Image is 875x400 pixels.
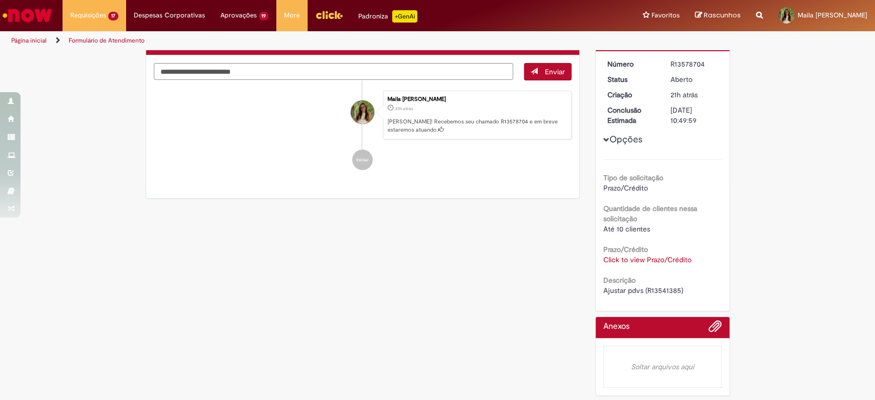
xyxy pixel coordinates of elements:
div: Maila [PERSON_NAME] [388,96,566,102]
div: 29/09/2025 17:49:55 [670,90,718,100]
a: Página inicial [11,36,47,45]
span: 21h atrás [395,106,413,112]
span: Enviar [545,67,565,76]
dt: Criação [600,90,663,100]
span: More [284,10,300,20]
dt: Status [600,74,663,85]
li: Maila Melissa De Oliveira [154,91,572,140]
a: Rascunhos [695,11,741,20]
dt: Número [600,59,663,69]
span: 17 [108,12,118,20]
button: Adicionar anexos [708,320,722,338]
span: Rascunhos [704,10,741,20]
span: Aprovações [220,10,257,20]
img: click_logo_yellow_360x200.png [315,7,343,23]
span: 19 [259,12,269,20]
div: [DATE] 10:49:59 [670,105,718,125]
ul: Trilhas de página [8,31,576,50]
span: Até 10 clientes [603,224,650,234]
a: Click to view Prazo/Crédito [603,255,691,264]
b: Quantidade de clientes nessa solicitação [603,204,697,223]
dt: Conclusão Estimada [600,105,663,125]
div: Padroniza [358,10,417,23]
span: Maila [PERSON_NAME] [798,11,867,19]
p: +GenAi [392,10,417,23]
em: Soltar arquivos aqui [603,346,722,388]
img: ServiceNow [1,5,54,26]
span: Requisições [70,10,106,20]
b: Prazo/Crédito [603,245,648,254]
span: Despesas Corporativas [134,10,205,20]
span: Ajustar pdvs (R13541385) [603,286,683,295]
span: Favoritos [652,10,680,20]
ul: Histórico de tíquete [154,80,572,181]
span: Prazo/Crédito [603,183,648,193]
button: Enviar [524,63,572,80]
a: Formulário de Atendimento [69,36,145,45]
h2: Anexos [603,322,629,331]
time: 29/09/2025 17:49:55 [670,90,698,99]
div: Maila Melissa De Oliveira [351,100,374,124]
b: Descrição [603,276,636,285]
time: 29/09/2025 17:49:55 [395,106,413,112]
div: R13578704 [670,59,718,69]
b: Tipo de solicitação [603,173,663,182]
p: [PERSON_NAME]! Recebemos seu chamado R13578704 e em breve estaremos atuando. [388,118,566,134]
span: 21h atrás [670,90,698,99]
textarea: Digite sua mensagem aqui... [154,63,514,80]
div: Aberto [670,74,718,85]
